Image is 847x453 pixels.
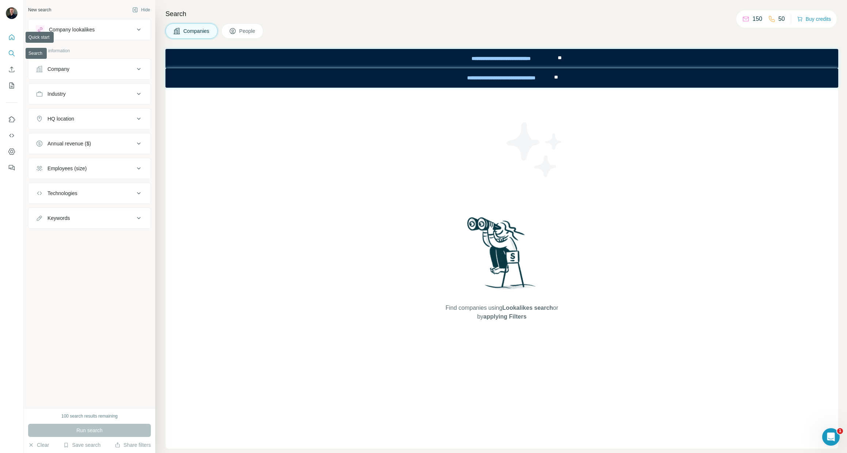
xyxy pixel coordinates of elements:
h4: Search [165,9,838,19]
button: Dashboard [6,145,18,158]
button: Buy credits [797,14,831,24]
div: Company lookalikes [49,26,95,33]
iframe: Banner [165,49,838,68]
button: Company lookalikes [28,21,150,38]
div: Annual revenue ($) [47,140,91,147]
button: Share filters [115,441,151,449]
div: Keywords [47,214,70,222]
button: Use Surfe API [6,129,18,142]
button: Enrich CSV [6,63,18,76]
button: Technologies [28,184,150,202]
span: Lookalikes search [502,305,553,311]
div: 100 search results remaining [61,413,118,419]
button: Company [28,60,150,78]
p: 50 [778,15,785,23]
span: applying Filters [483,313,526,320]
button: Use Surfe on LinkedIn [6,113,18,126]
div: Technologies [47,190,77,197]
span: Companies [183,27,210,35]
span: People [239,27,256,35]
p: Company information [28,47,151,54]
div: New search [28,7,51,13]
p: 150 [752,15,762,23]
iframe: Intercom live chat [822,428,840,446]
button: Industry [28,85,150,103]
iframe: Banner [165,68,838,88]
div: Company [47,65,69,73]
span: Find companies using or by [443,304,560,321]
button: Hide [127,4,155,15]
div: Industry [47,90,66,98]
button: My lists [6,79,18,92]
button: Annual revenue ($) [28,135,150,152]
button: HQ location [28,110,150,127]
button: Quick start [6,31,18,44]
button: Feedback [6,161,18,174]
button: Search [6,47,18,60]
button: Clear [28,441,49,449]
button: Employees (size) [28,160,150,177]
div: HQ location [47,115,74,122]
span: 1 [837,428,843,434]
button: Keywords [28,209,150,227]
img: Surfe Illustration - Woman searching with binoculars [464,215,540,297]
img: Avatar [6,7,18,19]
div: Employees (size) [47,165,87,172]
img: Surfe Illustration - Stars [502,117,568,183]
button: Save search [63,441,100,449]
